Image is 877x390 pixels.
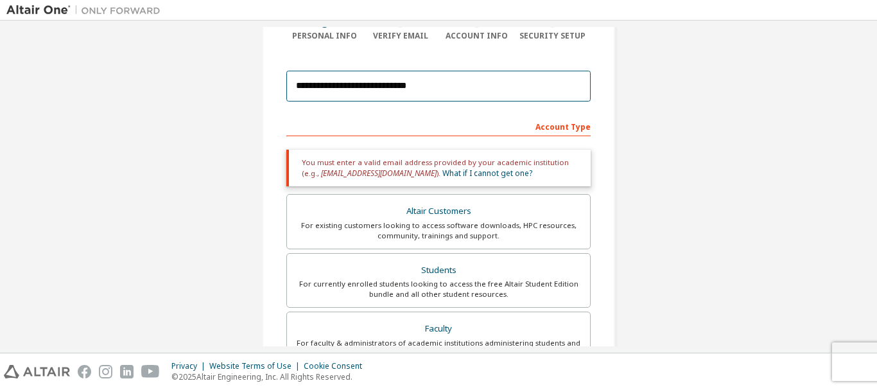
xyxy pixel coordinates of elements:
[295,320,582,338] div: Faculty
[295,220,582,241] div: For existing customers looking to access software downloads, HPC resources, community, trainings ...
[171,371,370,382] p: © 2025 Altair Engineering, Inc. All Rights Reserved.
[99,365,112,378] img: instagram.svg
[295,261,582,279] div: Students
[304,361,370,371] div: Cookie Consent
[442,168,532,179] a: What if I cannot get one?
[4,365,70,378] img: altair_logo.svg
[295,338,582,359] div: For faculty & administrators of academic institutions administering students and accessing softwa...
[120,365,134,378] img: linkedin.svg
[438,31,515,41] div: Account Info
[78,365,91,378] img: facebook.svg
[363,31,439,41] div: Verify Email
[141,365,160,378] img: youtube.svg
[515,31,591,41] div: Security Setup
[295,279,582,299] div: For currently enrolled students looking to access the free Altair Student Edition bundle and all ...
[321,168,437,179] span: [EMAIL_ADDRESS][DOMAIN_NAME]
[295,202,582,220] div: Altair Customers
[286,31,363,41] div: Personal Info
[171,361,209,371] div: Privacy
[6,4,167,17] img: Altair One
[286,150,591,186] div: You must enter a valid email address provided by your academic institution (e.g., ).
[209,361,304,371] div: Website Terms of Use
[286,116,591,136] div: Account Type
